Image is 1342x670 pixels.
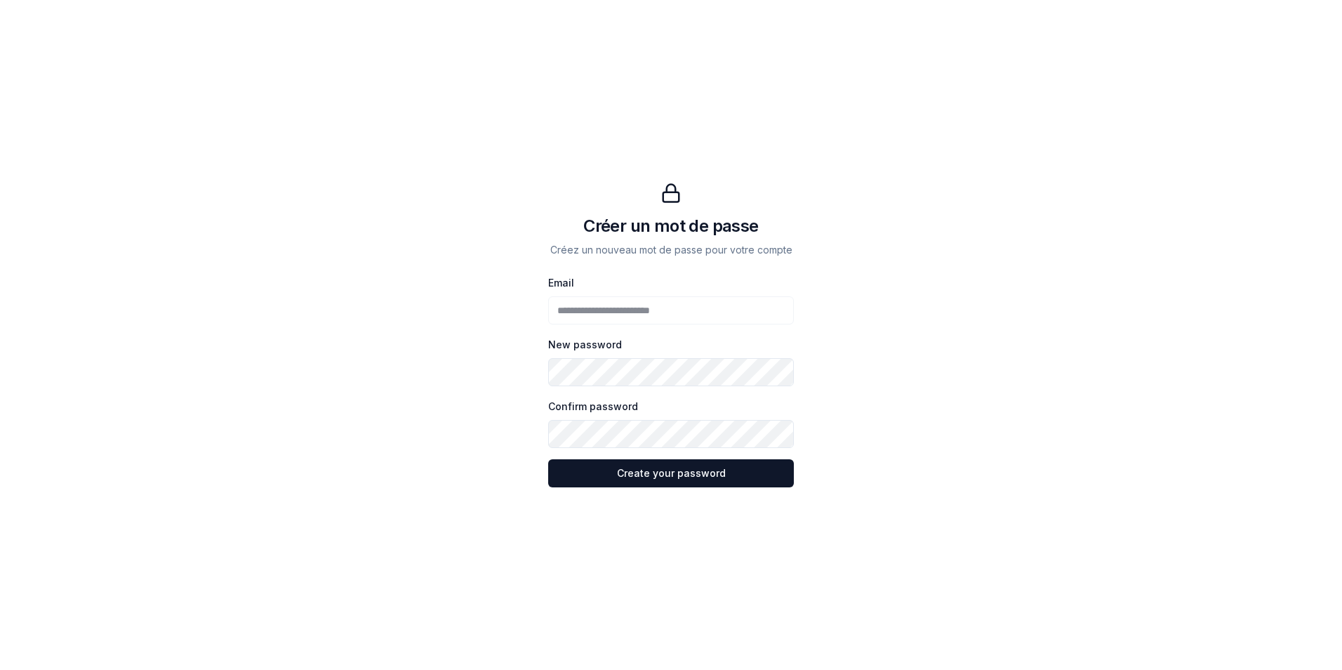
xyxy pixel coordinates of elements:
button: Create your password [548,459,794,487]
label: Email [548,277,574,289]
p: Créez un nouveau mot de passe pour votre compte [550,243,792,257]
label: Confirm password [548,400,638,412]
h1: Créer un mot de passe [583,215,758,237]
label: New password [548,339,622,350]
